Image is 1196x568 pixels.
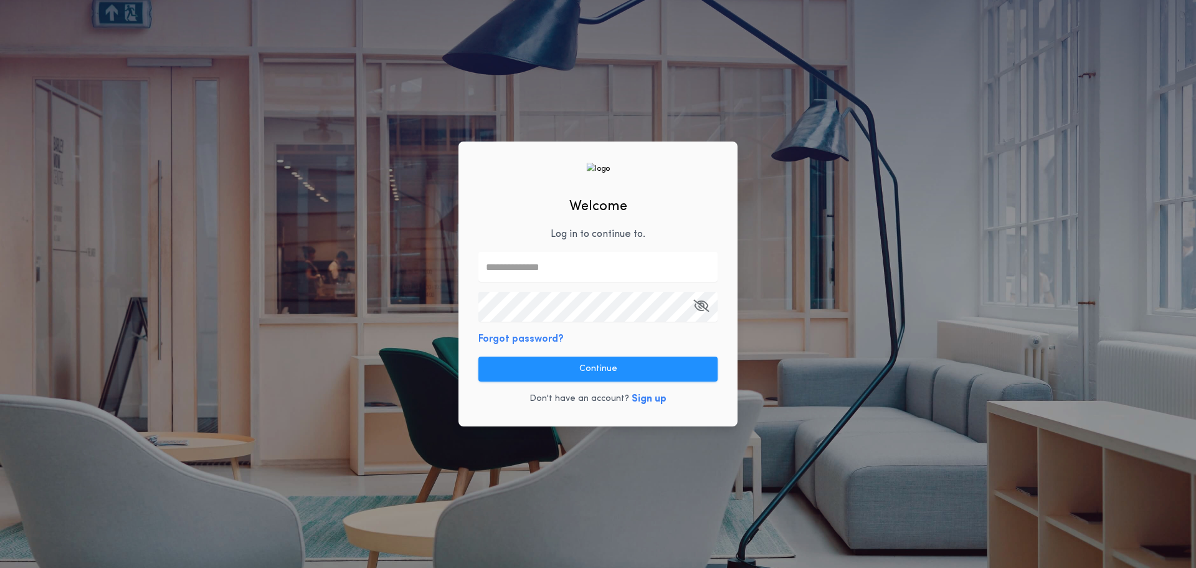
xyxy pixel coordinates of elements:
button: Continue [478,357,718,382]
button: Forgot password? [478,332,564,347]
img: logo [586,163,610,175]
button: Sign up [632,392,667,407]
p: Don't have an account? [529,393,629,405]
h2: Welcome [569,196,627,217]
p: Log in to continue to . [551,227,645,242]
